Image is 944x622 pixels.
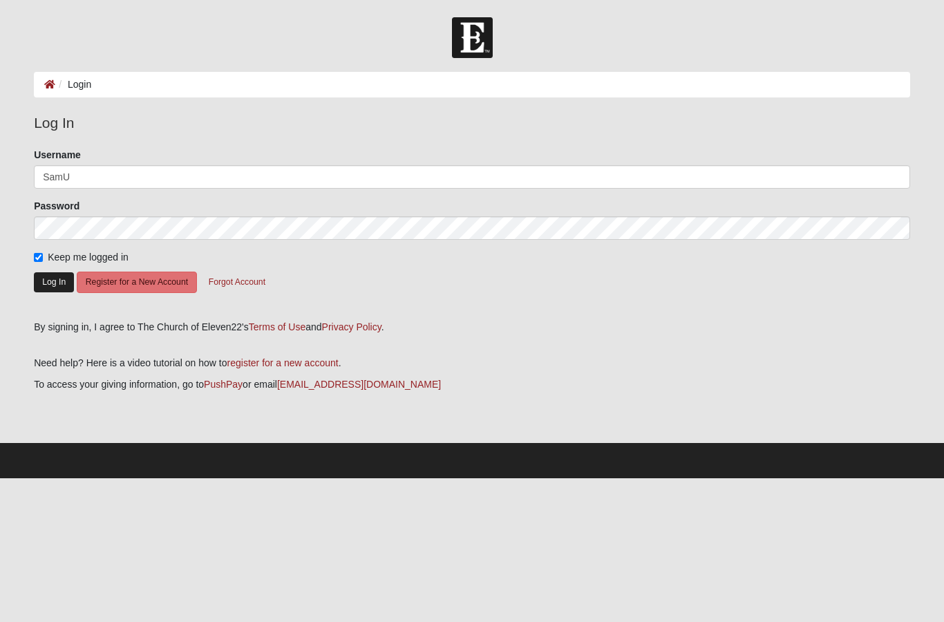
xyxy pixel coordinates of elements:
input: Keep me logged in [34,253,43,262]
a: [EMAIL_ADDRESS][DOMAIN_NAME] [277,379,441,390]
p: Need help? Here is a video tutorial on how to . [34,356,910,370]
a: register for a new account [227,357,339,368]
li: Login [55,77,91,92]
a: PushPay [204,379,243,390]
span: Keep me logged in [48,252,129,263]
div: By signing in, I agree to The Church of Eleven22's and . [34,320,910,334]
label: Username [34,148,81,162]
button: Register for a New Account [77,272,197,293]
a: Terms of Use [249,321,305,332]
a: Privacy Policy [322,321,381,332]
img: Church of Eleven22 Logo [452,17,493,58]
label: Password [34,199,79,213]
button: Forgot Account [200,272,274,293]
button: Log In [34,272,74,292]
legend: Log In [34,112,910,134]
p: To access your giving information, go to or email [34,377,910,392]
